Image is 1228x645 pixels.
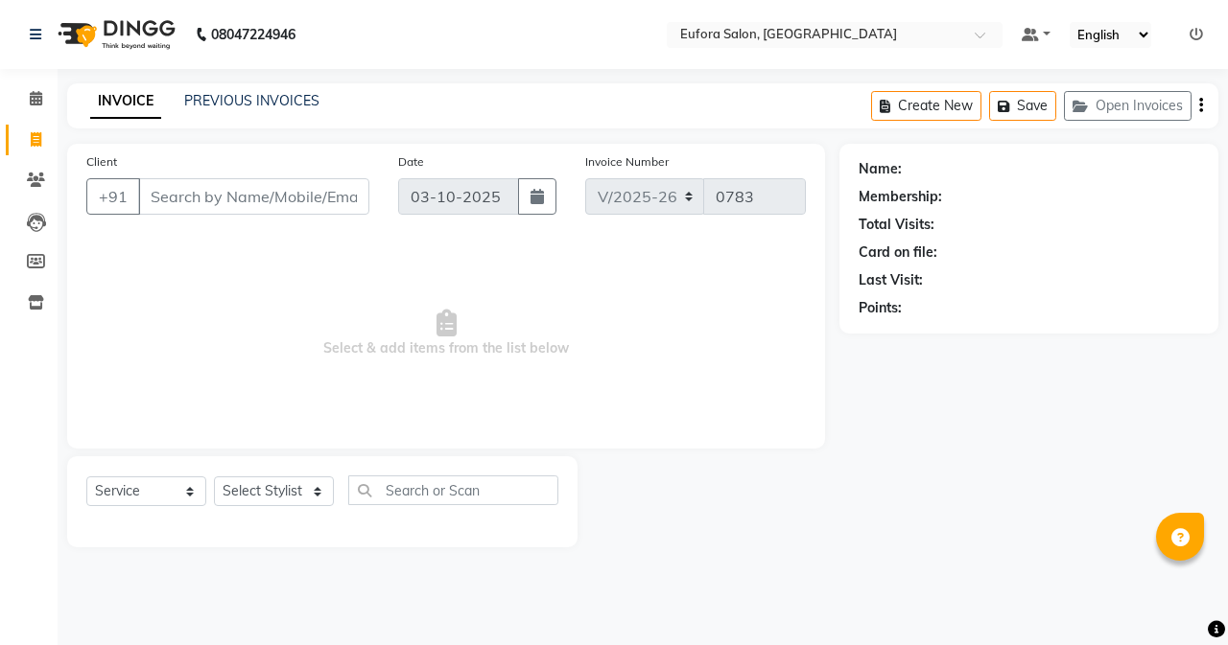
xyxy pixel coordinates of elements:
[1064,91,1192,121] button: Open Invoices
[398,153,424,171] label: Date
[859,187,942,207] div: Membership:
[90,84,161,119] a: INVOICE
[859,242,937,263] div: Card on file:
[86,153,117,171] label: Client
[348,475,558,505] input: Search or Scan
[585,153,669,171] label: Invoice Number
[859,298,902,318] div: Points:
[859,159,902,179] div: Name:
[871,91,981,121] button: Create New
[138,178,369,215] input: Search by Name/Mobile/Email/Code
[859,215,934,235] div: Total Visits:
[989,91,1056,121] button: Save
[49,8,180,61] img: logo
[211,8,295,61] b: 08047224946
[86,238,806,429] span: Select & add items from the list below
[859,270,923,290] div: Last Visit:
[86,178,140,215] button: +91
[184,92,319,109] a: PREVIOUS INVOICES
